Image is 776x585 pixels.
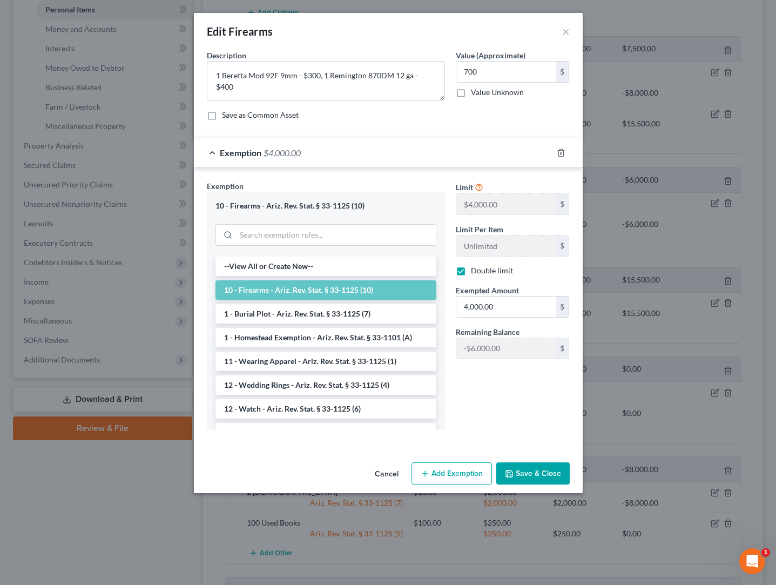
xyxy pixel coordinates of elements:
[215,328,436,347] li: 1 - Homestead Exemption - Ariz. Rev. Stat. § 33-1101 (A)
[264,147,301,158] span: $4,000.00
[739,548,765,574] iframe: Intercom live chat
[456,286,519,295] span: Exempted Amount
[215,423,436,453] li: 13 - Domestic animal or household pet - Ariz. Rev. Stat. § 33-1125(11)
[761,548,770,557] span: 1
[207,24,273,39] div: Edit Firearms
[556,236,569,256] div: $
[207,181,244,191] span: Exemption
[222,110,299,120] label: Save as Common Asset
[215,399,436,419] li: 12 - Watch - Ariz. Rev. Stat. § 33-1125 (6)
[411,462,492,485] button: Add Exemption
[456,236,556,256] input: --
[215,201,436,211] div: 10 - Firearms - Ariz. Rev. Stat. § 33-1125 (10)
[471,265,513,276] label: Double limit
[220,147,261,158] span: Exemption
[456,326,519,338] label: Remaining Balance
[456,297,556,317] input: 0.00
[556,338,569,359] div: $
[215,375,436,395] li: 12 - Wedding Rings - Ariz. Rev. Stat. § 33-1125 (4)
[207,51,246,60] span: Description
[556,62,569,82] div: $
[456,194,556,214] input: --
[215,304,436,324] li: 1 - Burial Plot - Ariz. Rev. Stat. § 33-1125 (7)
[236,225,436,245] input: Search exemption rules...
[562,25,570,38] button: ×
[215,257,436,276] li: --View All or Create New--
[471,87,524,98] label: Value Unknown
[496,462,570,485] button: Save & Close
[215,280,436,300] li: 10 - Firearms - Ariz. Rev. Stat. § 33-1125 (10)
[456,183,473,192] span: Limit
[366,463,407,485] button: Cancel
[215,352,436,371] li: 11 - Wearing Apparel - Ariz. Rev. Stat. § 33-1125 (1)
[556,297,569,317] div: $
[456,224,503,235] label: Limit Per Item
[456,338,556,359] input: --
[456,50,525,61] label: Value (Approximate)
[456,62,556,82] input: 0.00
[556,194,569,214] div: $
